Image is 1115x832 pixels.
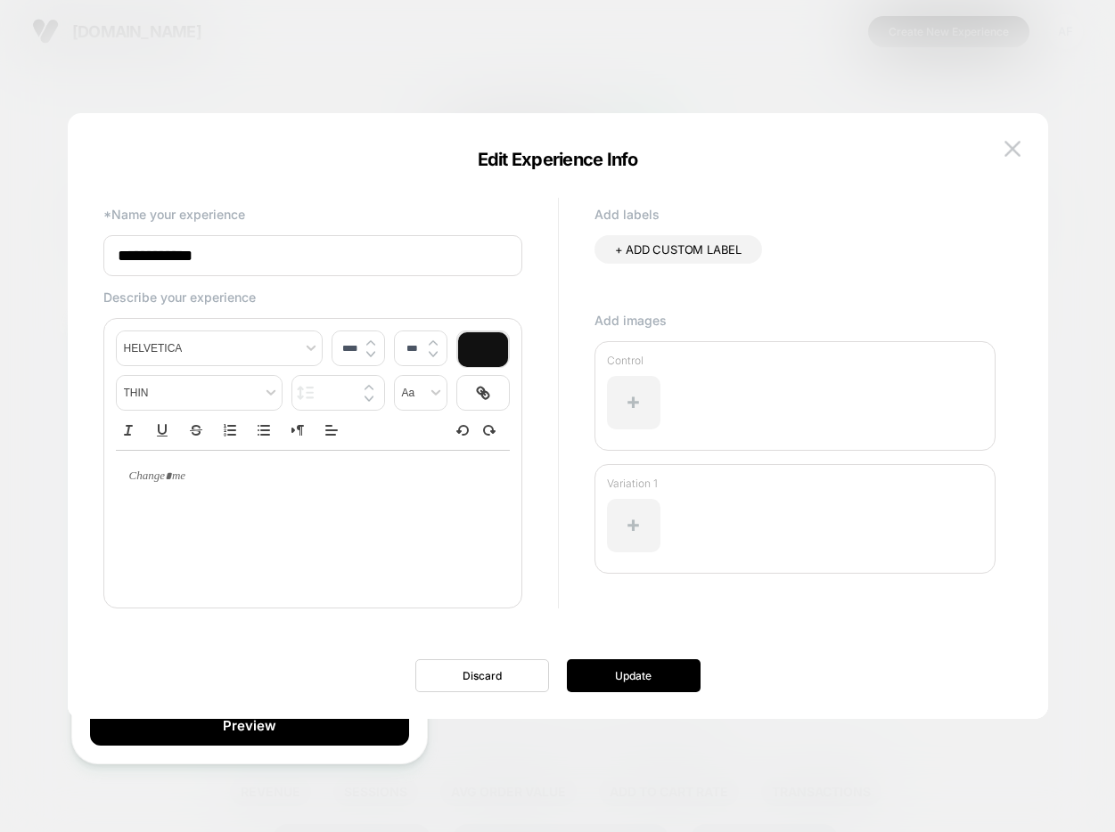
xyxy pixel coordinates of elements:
p: Control [607,354,983,367]
button: Italic [116,420,141,441]
span: Edit Experience Info [478,149,638,170]
span: transform [395,376,447,410]
span: Align [319,420,344,441]
p: Add labels [594,207,996,222]
p: Add images [594,313,996,328]
button: Strike [184,420,209,441]
button: Update [567,659,701,692]
span: font [117,331,322,365]
img: up [429,339,438,347]
button: Underline [150,420,175,441]
p: *Name your experience [103,207,522,222]
p: Variation 1 [607,477,983,490]
img: up [366,339,375,347]
img: down [365,396,373,403]
img: down [429,351,438,358]
button: Right to Left [285,420,310,441]
img: down [366,351,375,358]
img: close [1004,141,1021,156]
p: Describe your experience [103,290,522,305]
button: Bullet list [251,420,276,441]
button: Ordered list [217,420,242,441]
span: fontWeight [117,376,282,410]
span: + ADD CUSTOM LABEL [615,242,742,257]
button: Discard [415,659,549,692]
img: up [365,384,373,391]
button: Preview [90,706,409,746]
img: line height [297,386,314,400]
